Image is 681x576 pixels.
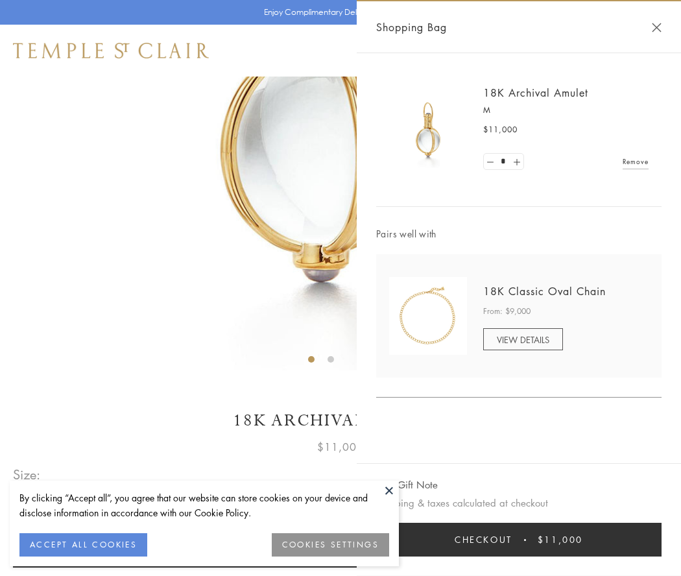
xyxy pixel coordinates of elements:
[389,91,467,169] img: 18K Archival Amulet
[13,409,668,432] h1: 18K Archival Amulet
[272,533,389,557] button: COOKIES SETTINGS
[483,104,649,117] p: M
[13,464,42,485] span: Size:
[497,333,549,346] span: VIEW DETAILS
[376,477,438,493] button: Add Gift Note
[264,6,411,19] p: Enjoy Complimentary Delivery & Returns
[483,123,518,136] span: $11,000
[455,533,512,547] span: Checkout
[652,23,662,32] button: Close Shopping Bag
[538,533,583,547] span: $11,000
[484,154,497,170] a: Set quantity to 0
[483,328,563,350] a: VIEW DETAILS
[376,226,662,241] span: Pairs well with
[483,284,606,298] a: 18K Classic Oval Chain
[483,305,531,318] span: From: $9,000
[483,86,588,100] a: 18K Archival Amulet
[389,277,467,355] img: N88865-OV18
[19,533,147,557] button: ACCEPT ALL COOKIES
[13,43,209,58] img: Temple St. Clair
[376,523,662,557] button: Checkout $11,000
[623,154,649,169] a: Remove
[376,19,447,36] span: Shopping Bag
[510,154,523,170] a: Set quantity to 2
[317,438,364,455] span: $11,000
[19,490,389,520] div: By clicking “Accept all”, you agree that our website can store cookies on your device and disclos...
[376,495,662,511] p: Shipping & taxes calculated at checkout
